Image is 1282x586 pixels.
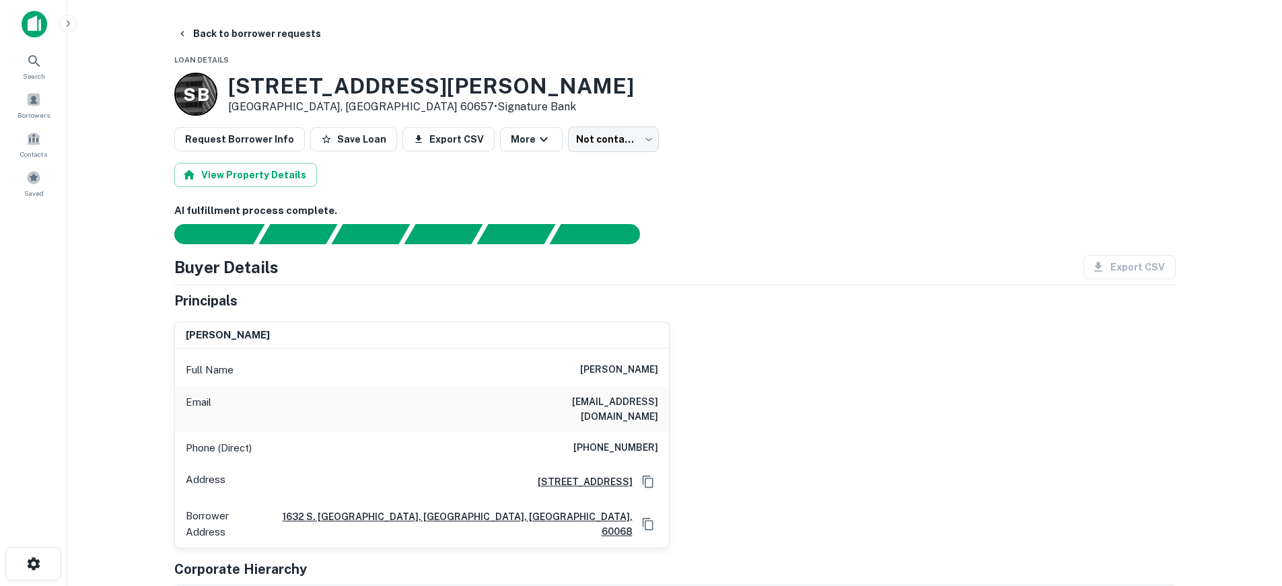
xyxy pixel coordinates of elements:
a: Signature Bank [497,100,576,113]
h6: [PERSON_NAME] [186,328,270,343]
img: capitalize-icon.png [22,11,47,38]
div: Not contacted [568,126,659,152]
p: S B [183,81,208,108]
button: More [500,127,563,151]
a: 1632 s. [GEOGRAPHIC_DATA], [GEOGRAPHIC_DATA], [GEOGRAPHIC_DATA], 60068 [270,509,632,539]
p: Borrower Address [186,508,265,540]
h6: [EMAIL_ADDRESS][DOMAIN_NAME] [497,394,658,424]
h4: Buyer Details [174,255,279,279]
p: Full Name [186,362,234,378]
span: Saved [24,188,44,198]
div: AI fulfillment process complete. [550,224,656,244]
h5: Corporate Hierarchy [174,559,307,579]
span: Contacts [20,149,47,159]
div: Your request is received and processing... [258,224,337,244]
a: Search [4,48,63,84]
button: View Property Details [174,163,317,187]
p: Email [186,394,211,424]
span: Search [23,71,45,81]
a: Saved [4,165,63,201]
button: Copy Address [638,472,658,492]
div: Principals found, still searching for contact information. This may take time... [476,224,555,244]
h6: AI fulfillment process complete. [174,203,1176,219]
div: Documents found, AI parsing details... [331,224,410,244]
h6: [PERSON_NAME] [580,362,658,378]
button: Request Borrower Info [174,127,305,151]
button: Back to borrower requests [172,22,326,46]
p: Address [186,472,225,492]
span: Loan Details [174,56,229,64]
div: Sending borrower request to AI... [158,224,259,244]
h5: Principals [174,291,238,311]
button: Copy Address [638,514,658,534]
p: [GEOGRAPHIC_DATA], [GEOGRAPHIC_DATA] 60657 • [228,99,634,115]
p: Phone (Direct) [186,440,252,456]
h3: [STREET_ADDRESS][PERSON_NAME] [228,73,634,99]
h6: [PHONE_NUMBER] [573,440,658,456]
a: [STREET_ADDRESS] [527,474,633,489]
a: S B [174,73,217,116]
span: Borrowers [17,110,50,120]
div: Principals found, AI now looking for contact information... [404,224,483,244]
button: Save Loan [310,127,397,151]
a: Contacts [4,126,63,162]
iframe: Chat Widget [1215,435,1282,500]
button: Export CSV [402,127,495,151]
a: Borrowers [4,87,63,123]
